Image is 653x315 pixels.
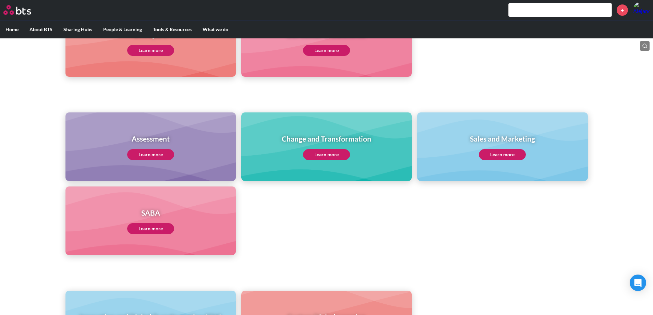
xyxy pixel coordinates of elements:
[617,4,628,16] a: +
[58,21,98,38] label: Sharing Hubs
[479,149,526,160] a: Learn more
[147,21,197,38] label: Tools & Resources
[3,5,44,15] a: Go home
[98,21,147,38] label: People & Learning
[633,2,650,18] img: Alejandro Díaz
[127,223,174,234] a: Learn more
[3,5,31,15] img: BTS Logo
[470,134,535,144] h1: Sales and Marketing
[127,45,174,56] a: Learn more
[282,134,371,144] h1: Change and Transformation
[303,149,350,160] a: Learn more
[127,134,174,144] h1: Assessment
[630,275,646,291] div: Open Intercom Messenger
[127,208,174,218] h1: SABA
[303,45,350,56] a: Learn more
[633,2,650,18] a: Profile
[197,21,234,38] label: What we do
[24,21,58,38] label: About BTS
[127,149,174,160] a: Learn more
